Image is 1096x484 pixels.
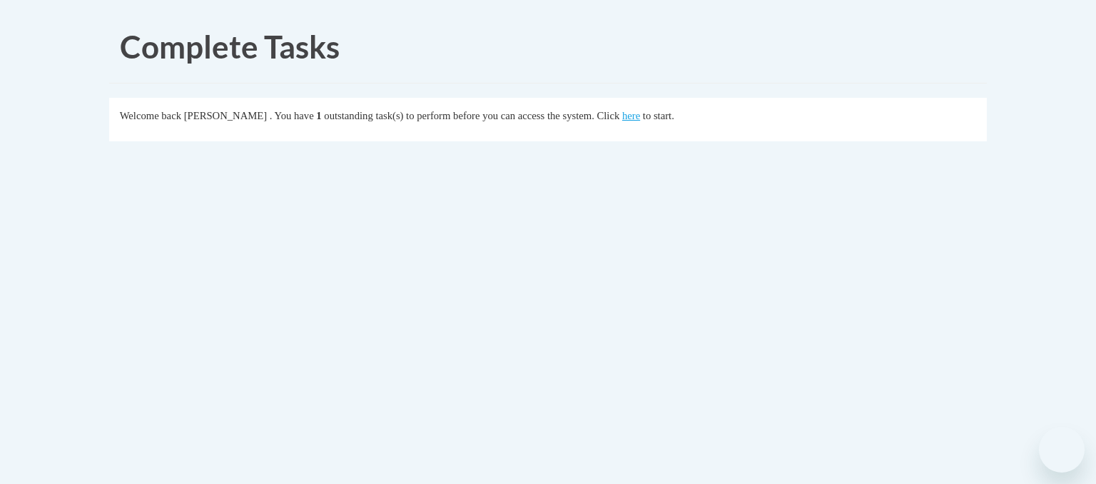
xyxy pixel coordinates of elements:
[120,28,340,65] span: Complete Tasks
[316,110,321,121] span: 1
[324,110,619,121] span: outstanding task(s) to perform before you can access the system. Click
[643,110,674,121] span: to start.
[184,110,267,121] span: [PERSON_NAME]
[120,110,181,121] span: Welcome back
[622,110,640,121] a: here
[270,110,314,121] span: . You have
[1039,427,1085,473] iframe: Button to launch messaging window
